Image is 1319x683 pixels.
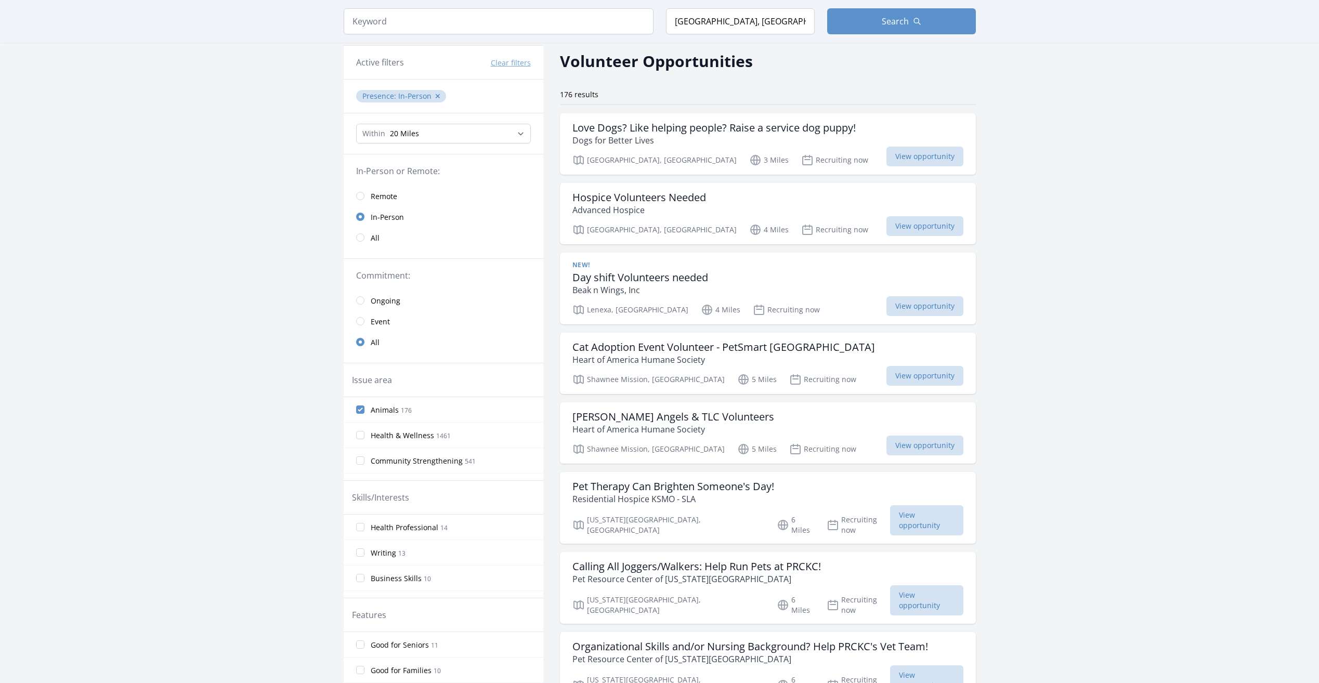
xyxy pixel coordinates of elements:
a: Remote [344,186,543,206]
p: Recruiting now [789,373,856,386]
a: Hospice Volunteers Needed Advanced Hospice [GEOGRAPHIC_DATA], [GEOGRAPHIC_DATA] 4 Miles Recruitin... [560,183,976,244]
p: Recruiting now [789,443,856,455]
button: Search [827,8,976,34]
a: Calling All Joggers/Walkers: Help Run Pets at PRCKC! Pet Resource Center of [US_STATE][GEOGRAPHIC... [560,552,976,624]
span: Ongoing [371,296,400,306]
p: Beak n Wings, Inc [572,284,708,296]
a: Ongoing [344,290,543,311]
span: In-Person [371,212,404,222]
h3: Organizational Skills and/or Nursing Background? Help PRCKC's Vet Team! [572,640,928,653]
p: 5 Miles [737,373,777,386]
a: Event [344,311,543,332]
span: Writing [371,548,396,558]
span: 13 [398,549,406,558]
p: 6 Miles [777,515,814,535]
input: Community Strengthening 541 [356,456,364,465]
input: Business Skills 10 [356,574,364,582]
p: [US_STATE][GEOGRAPHIC_DATA], [GEOGRAPHIC_DATA] [572,595,765,615]
span: Business Skills [371,573,422,584]
span: Good for Seniors [371,640,429,650]
a: Pet Therapy Can Brighten Someone's Day! Residential Hospice KSMO - SLA [US_STATE][GEOGRAPHIC_DATA... [560,472,976,544]
legend: Issue area [352,374,392,386]
input: Keyword [344,8,654,34]
span: New! [572,261,590,269]
h3: Active filters [356,56,404,69]
p: 6 Miles [777,595,814,615]
span: 11 [431,641,438,650]
a: All [344,332,543,352]
span: View opportunity [890,585,963,615]
a: New! Day shift Volunteers needed Beak n Wings, Inc Lenexa, [GEOGRAPHIC_DATA] 4 Miles Recruiting n... [560,253,976,324]
a: Love Dogs? Like helping people? Raise a service dog puppy! Dogs for Better Lives [GEOGRAPHIC_DATA... [560,113,976,175]
span: 1461 [436,431,451,440]
span: Event [371,317,390,327]
p: Recruiting now [801,224,868,236]
p: [GEOGRAPHIC_DATA], [GEOGRAPHIC_DATA] [572,154,737,166]
p: Recruiting now [753,304,820,316]
legend: Commitment: [356,269,531,282]
span: 176 results [560,89,598,99]
p: 5 Miles [737,443,777,455]
input: Location [666,8,815,34]
input: Health Professional 14 [356,523,364,531]
button: ✕ [435,91,441,101]
h3: Day shift Volunteers needed [572,271,708,284]
legend: Features [352,609,386,621]
a: All [344,227,543,248]
p: Pet Resource Center of [US_STATE][GEOGRAPHIC_DATA] [572,573,821,585]
input: Writing 13 [356,548,364,557]
span: 14 [440,523,448,532]
p: Shawnee Mission, [GEOGRAPHIC_DATA] [572,443,725,455]
span: 10 [434,666,441,675]
span: Presence : [362,91,398,101]
p: Dogs for Better Lives [572,134,856,147]
input: Animals 176 [356,405,364,414]
input: Good for Seniors 11 [356,640,364,649]
p: Advanced Hospice [572,204,706,216]
h3: [PERSON_NAME] Angels & TLC Volunteers [572,411,774,423]
span: In-Person [398,91,432,101]
h2: Volunteer Opportunities [560,49,753,73]
legend: In-Person or Remote: [356,165,531,177]
a: [PERSON_NAME] Angels & TLC Volunteers Heart of America Humane Society Shawnee Mission, [GEOGRAPHI... [560,402,976,464]
h3: Love Dogs? Like helping people? Raise a service dog puppy! [572,122,856,134]
span: Animals [371,405,399,415]
span: 10 [424,574,431,583]
p: Recruiting now [827,595,890,615]
span: View opportunity [886,296,963,316]
p: 3 Miles [749,154,789,166]
h3: Pet Therapy Can Brighten Someone's Day! [572,480,774,493]
span: View opportunity [886,147,963,166]
p: [US_STATE][GEOGRAPHIC_DATA], [GEOGRAPHIC_DATA] [572,515,765,535]
span: Good for Families [371,665,432,676]
a: In-Person [344,206,543,227]
input: Good for Families 10 [356,666,364,674]
h3: Hospice Volunteers Needed [572,191,706,204]
p: Heart of America Humane Society [572,423,774,436]
span: Search [882,15,909,28]
span: View opportunity [890,505,963,535]
p: Recruiting now [827,515,890,535]
span: Community Strengthening [371,456,463,466]
a: Cat Adoption Event Volunteer - PetSmart [GEOGRAPHIC_DATA] Heart of America Humane Society Shawnee... [560,333,976,394]
select: Search Radius [356,124,531,143]
span: All [371,337,380,348]
p: 4 Miles [701,304,740,316]
h3: Calling All Joggers/Walkers: Help Run Pets at PRCKC! [572,560,821,573]
p: 4 Miles [749,224,789,236]
p: Pet Resource Center of [US_STATE][GEOGRAPHIC_DATA] [572,653,928,665]
p: Shawnee Mission, [GEOGRAPHIC_DATA] [572,373,725,386]
h3: Cat Adoption Event Volunteer - PetSmart [GEOGRAPHIC_DATA] [572,341,875,353]
p: Recruiting now [801,154,868,166]
span: All [371,233,380,243]
span: Health Professional [371,522,438,533]
span: Remote [371,191,397,202]
p: Lenexa, [GEOGRAPHIC_DATA] [572,304,688,316]
button: Clear filters [491,58,531,68]
span: View opportunity [886,366,963,386]
span: View opportunity [886,216,963,236]
p: [GEOGRAPHIC_DATA], [GEOGRAPHIC_DATA] [572,224,737,236]
span: Health & Wellness [371,430,434,441]
p: Residential Hospice KSMO - SLA [572,493,774,505]
span: 541 [465,457,476,466]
